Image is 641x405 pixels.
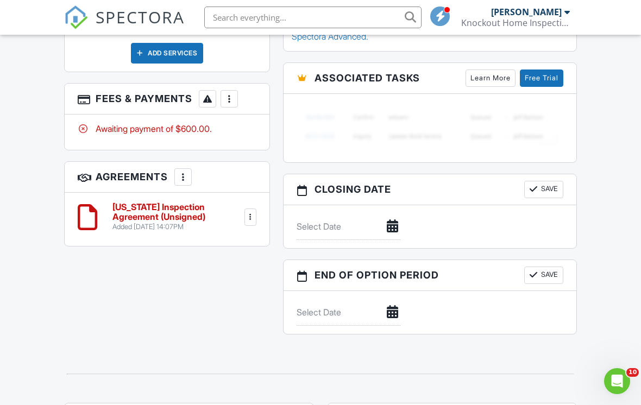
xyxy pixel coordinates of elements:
[292,18,556,41] a: Click here to trial Spectora Advanced.
[112,223,242,231] div: Added [DATE] 14:07PM
[204,7,422,28] input: Search everything...
[297,213,400,240] input: Select Date
[491,7,562,17] div: [PERSON_NAME]
[315,182,391,197] span: Closing date
[65,162,269,193] h3: Agreements
[626,368,639,377] span: 10
[112,202,242,222] h6: [US_STATE] Inspection Agreement (Unsigned)
[524,181,563,198] button: Save
[64,5,88,29] img: The Best Home Inspection Software - Spectora
[297,299,400,326] input: Select Date
[112,202,242,231] a: [US_STATE] Inspection Agreement (Unsigned) Added [DATE] 14:07PM
[315,71,420,85] span: Associated Tasks
[461,17,570,28] div: Knockout Home Inspections LLC
[524,267,563,284] button: Save
[64,15,185,37] a: SPECTORA
[604,368,630,394] iframe: Intercom live chat
[315,268,439,282] span: End of Option Period
[520,69,563,87] a: Free Trial
[131,43,203,64] div: Add Services
[65,84,269,115] h3: Fees & Payments
[78,123,256,135] div: Awaiting payment of $600.00.
[96,5,185,28] span: SPECTORA
[466,69,516,87] a: Learn More
[297,102,563,151] img: blurred-tasks-251b60f19c3f713f9215ee2a18cbf2105fc2d72fcd585247cf5e9ec0c957c1dd.png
